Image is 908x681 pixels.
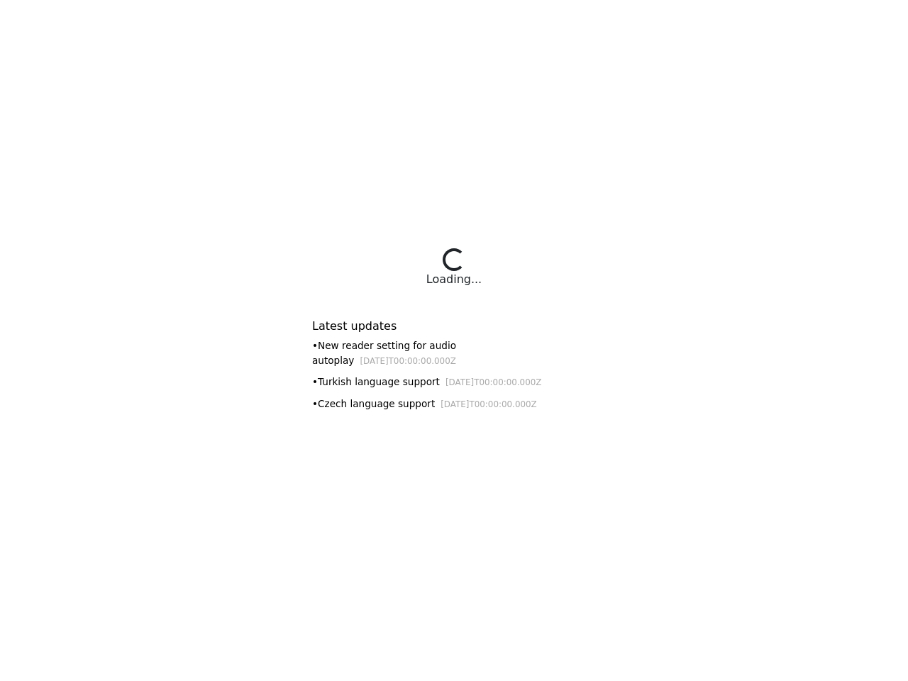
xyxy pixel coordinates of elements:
small: [DATE]T00:00:00.000Z [441,399,537,409]
small: [DATE]T00:00:00.000Z [360,356,456,366]
div: • New reader setting for audio autoplay [312,338,596,367]
small: [DATE]T00:00:00.000Z [445,377,542,387]
div: • Turkish language support [312,375,596,389]
div: • Czech language support [312,397,596,411]
div: Loading... [426,271,482,288]
h6: Latest updates [312,319,596,333]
